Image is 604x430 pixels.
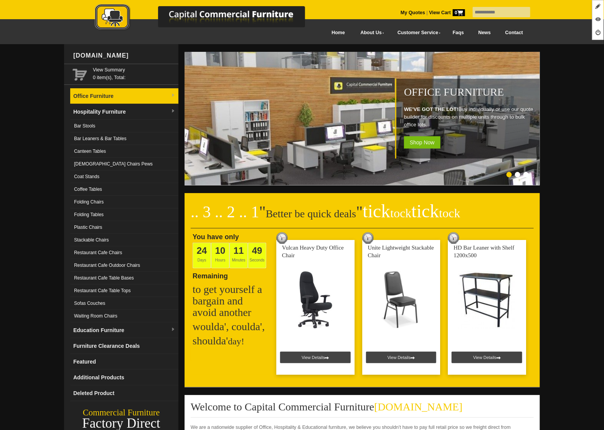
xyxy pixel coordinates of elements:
img: tick tock deal clock [448,232,459,244]
a: Bar Leaners & Bar Tables [70,132,178,145]
span: Minutes [229,243,248,268]
img: Capital Commercial Furniture Logo [74,4,342,32]
span: 49 [252,245,262,256]
strong: WE'VE GOT THE LOT! [404,106,459,112]
h2: Better be quick deals [191,205,534,228]
li: Page dot 1 [507,172,512,177]
h2: shoulda' [193,335,269,347]
a: Contact [498,24,530,41]
img: Office Furniture [185,52,541,185]
a: Faqs [446,24,471,41]
a: News [471,24,498,41]
span: 24 [197,245,207,256]
a: Restaurant Cafe Chairs [70,246,178,259]
span: 11 [234,245,244,256]
span: Seconds [248,243,266,268]
h2: to get yourself a bargain and avoid another [193,284,269,318]
span: tock [390,206,411,220]
a: Coffee Tables [70,183,178,196]
a: Folding Chairs [70,196,178,208]
a: About Us [352,24,389,41]
strong: View Cart [429,10,465,15]
a: Plastic Chairs [70,221,178,234]
h2: woulda', coulda', [193,321,269,332]
a: Additional Products [70,370,178,385]
span: [DOMAIN_NAME] [374,401,462,413]
a: Hospitality Furnituredropdown [70,104,178,120]
a: Sofas Couches [70,297,178,310]
h1: Office Furniture [404,86,536,98]
a: View Summary [93,66,175,74]
a: Canteen Tables [70,145,178,158]
span: tick tick [363,201,460,221]
a: Customer Service [389,24,446,41]
li: Page dot 3 [523,172,529,177]
span: You have only [193,233,239,241]
span: Hours [211,243,229,268]
span: 10 [215,245,226,256]
span: .. 3 .. 2 .. 1 [191,203,259,221]
div: Factory Direct [64,418,178,429]
span: tock [439,206,460,220]
a: Stackable Chairs [70,234,178,246]
a: Restaurant Cafe Table Tops [70,284,178,297]
a: Restaurant Cafe Table Bases [70,272,178,284]
span: " [356,203,460,221]
span: 0 [453,9,465,16]
a: Folding Tables [70,208,178,221]
a: Office Furniture WE'VE GOT THE LOT!Buy individually or use our quote builder for discounts on mul... [185,181,541,187]
span: Shop Now [404,136,441,149]
img: tick tock deal clock [276,232,288,244]
a: Furniture Clearance Deals [70,338,178,354]
span: day! [228,336,244,346]
img: tick tock deal clock [362,232,374,244]
div: [DOMAIN_NAME] [70,44,178,67]
a: My Quotes [401,10,425,15]
span: Remaining [193,269,228,280]
a: Coat Stands [70,170,178,183]
a: View Cart0 [428,10,465,15]
img: dropdown [171,93,175,98]
a: Featured [70,354,178,370]
span: " [259,203,266,221]
img: dropdown [171,109,175,114]
a: Deleted Product [70,385,178,401]
h2: Welcome to Capital Commercial Furniture [191,401,534,418]
a: Capital Commercial Furniture Logo [74,4,342,34]
img: dropdown [171,327,175,332]
div: Commercial Furniture [64,407,178,418]
p: Buy individually or use our quote builder for discounts on multiple units through to bulk office ... [404,106,536,129]
a: Education Furnituredropdown [70,322,178,338]
a: Restaurant Cafe Outdoor Chairs [70,259,178,272]
li: Page dot 2 [515,172,520,177]
span: Days [193,243,211,268]
span: 0 item(s), Total: [93,66,175,80]
a: Office Furnituredropdown [70,88,178,104]
a: Waiting Room Chairs [70,310,178,322]
a: [DEMOGRAPHIC_DATA] Chairs Pews [70,158,178,170]
a: Bar Stools [70,120,178,132]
